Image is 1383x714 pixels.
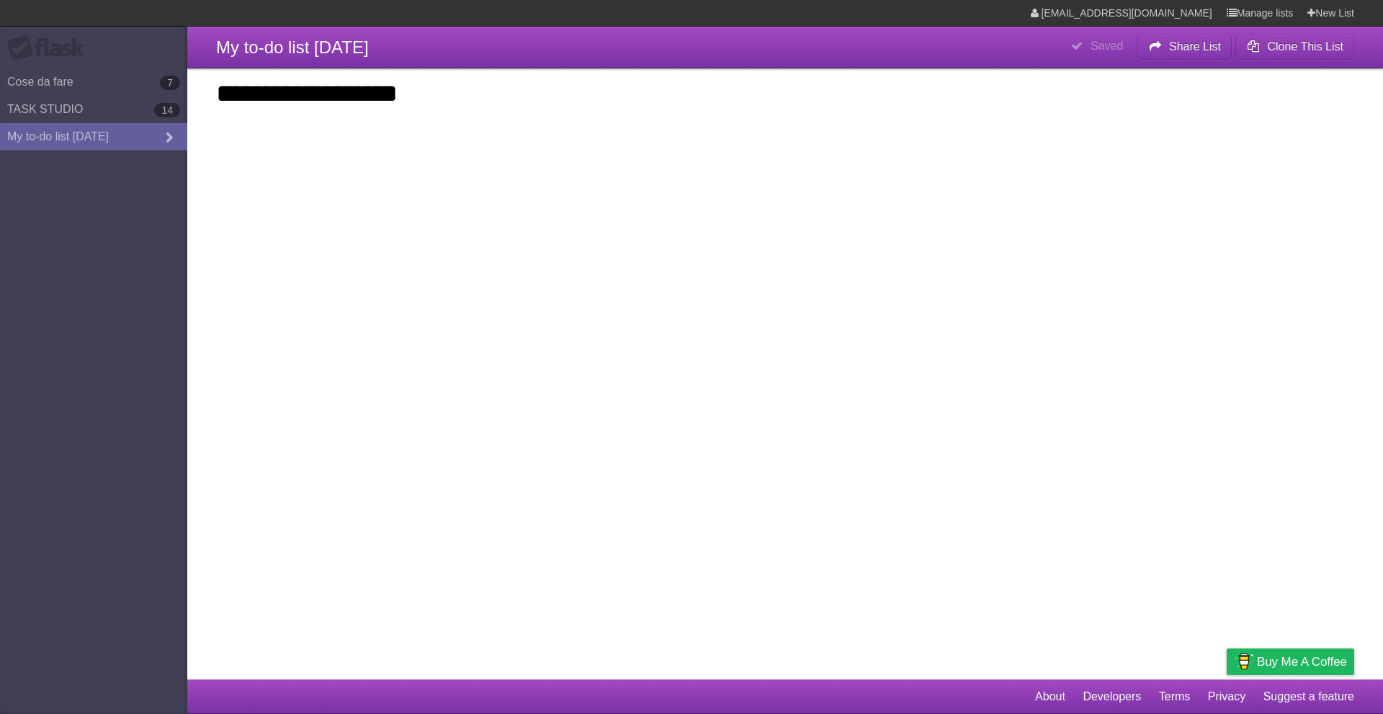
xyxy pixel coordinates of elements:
[1208,683,1245,710] a: Privacy
[1159,683,1191,710] a: Terms
[1091,40,1123,52] b: Saved
[1227,649,1354,675] a: Buy me a coffee
[1035,683,1065,710] a: About
[1083,683,1141,710] a: Developers
[1263,683,1354,710] a: Suggest a feature
[1235,34,1354,60] button: Clone This List
[1169,40,1221,53] b: Share List
[154,103,180,117] b: 14
[7,35,94,61] div: Flask
[1137,34,1232,60] button: Share List
[1257,649,1347,674] span: Buy me a coffee
[1267,40,1343,53] b: Clone This List
[1234,649,1253,674] img: Buy me a coffee
[160,76,180,90] b: 7
[216,37,369,57] span: My to-do list [DATE]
